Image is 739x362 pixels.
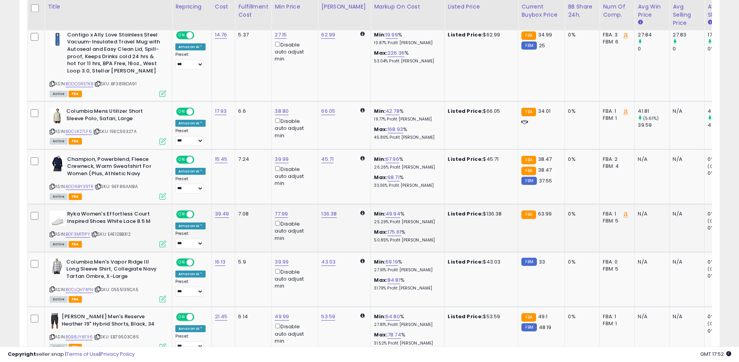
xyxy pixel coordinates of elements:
b: Min: [374,155,386,163]
div: FBM: 4 [603,163,628,170]
p: 31.79% Profit [PERSON_NAME] [374,286,438,291]
div: 0% [708,45,739,52]
small: FBA [521,313,536,322]
div: ASIN: [50,313,166,349]
div: Amazon AI * [175,168,206,175]
div: FBA: 3 [603,31,628,38]
div: % [374,126,438,140]
span: | SKU: 19EC56327A [93,128,137,134]
small: FBA [521,167,536,175]
a: 98.71 [388,174,400,181]
a: B0CLR27LF6 [66,128,92,135]
div: 0% [568,210,594,217]
div: Disable auto adjust min [275,165,312,187]
div: Disable auto adjust min [275,40,312,63]
div: [PERSON_NAME] [321,3,367,11]
a: B0B8JY8FX6 [66,334,93,340]
div: N/A [673,210,698,217]
div: 5.37 [238,31,265,38]
div: $136.38 [448,210,512,217]
span: ON [177,211,187,218]
div: % [374,108,438,122]
span: 25 [539,42,545,49]
div: 0% [568,108,594,115]
a: 42.78 [386,107,400,115]
span: ON [177,32,187,39]
div: 27.83 [673,31,704,38]
a: B0F3M1T1PY [66,231,90,238]
b: Champion, Powerblend, Fleece Crewneck, Warm Sweatshirt For Women (Plus, Athletic Navy [67,156,161,179]
a: 38.80 [275,107,289,115]
img: 41WljYwTvYL._SL40_.jpg [50,259,64,274]
a: 175.61 [388,228,401,236]
div: % [374,259,438,273]
b: Listed Price: [448,107,483,115]
div: FBA: 1 [603,313,628,320]
div: N/A [638,313,663,320]
span: ON [177,109,187,115]
div: % [374,174,438,188]
a: 53.59 [321,313,335,321]
a: 62.99 [321,31,335,39]
div: FBM: 5 [603,265,628,272]
p: 27.81% Profit [PERSON_NAME] [374,322,438,328]
a: 77.99 [275,210,288,218]
div: Markup on Cost [374,3,441,11]
b: Max: [374,228,388,236]
a: 136.38 [321,210,337,218]
div: 0% [708,313,739,320]
span: 33 [539,258,545,265]
a: 84.81 [388,276,400,284]
a: 27.15 [275,31,287,39]
a: 49.99 [275,313,289,321]
div: 7.24 [238,156,265,163]
a: B0DCGR5TKB [66,81,93,87]
div: Avg Win Price [638,3,666,19]
small: (0%) [708,218,718,224]
b: Min: [374,107,386,115]
b: Max: [374,276,388,284]
span: ON [177,156,187,163]
div: 4.29% [708,122,739,129]
div: FBM: 1 [603,320,628,327]
div: 0% [568,31,594,38]
div: Amazon AI * [175,120,206,127]
b: Columbia Men's Vapor Ridge III Long Sleeve Shirt, Collegiate Navy Tartan Ombre, X-Large [66,259,161,282]
p: 33.36% Profit [PERSON_NAME] [374,183,438,188]
div: ASIN: [50,156,166,199]
span: | SKU: E4E12BB312 [91,231,131,237]
span: FBA [69,241,82,248]
b: Min: [374,31,386,38]
span: All listings currently available for purchase on Amazon [50,241,67,248]
small: FBA [521,156,536,164]
span: 49.1 [538,313,548,320]
div: 0% [708,156,739,163]
div: Avg Selling Price [673,3,701,27]
p: 26.26% Profit [PERSON_NAME] [374,165,438,170]
span: FBA [69,91,82,97]
div: % [374,313,438,328]
small: FBM [521,41,537,50]
div: Preset: [175,52,206,69]
div: N/A [638,259,663,265]
b: Listed Price: [448,210,483,217]
div: Preset: [175,279,206,296]
p: 50.85% Profit [PERSON_NAME] [374,238,438,243]
b: Max: [374,126,388,133]
p: 10.87% Profit [PERSON_NAME] [374,40,438,46]
div: Amazon AI * [175,271,206,278]
span: OFF [193,211,206,218]
small: FBM [521,258,537,266]
span: OFF [193,314,206,321]
div: N/A [638,210,663,217]
div: 0% [708,170,739,177]
b: Max: [374,174,388,181]
small: (5.61%) [643,115,659,121]
span: 38.47 [538,155,552,163]
span: FBA [69,138,82,145]
small: FBA [521,210,536,219]
div: Disable auto adjust min [275,117,312,139]
span: All listings currently available for purchase on Amazon [50,296,67,303]
b: Contigo x Ally Love Stainless Steel Vacuum-Insulated Travel Mug with Autoseal and Easy Clean Lid,... [67,31,161,76]
div: ASIN: [50,31,166,96]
